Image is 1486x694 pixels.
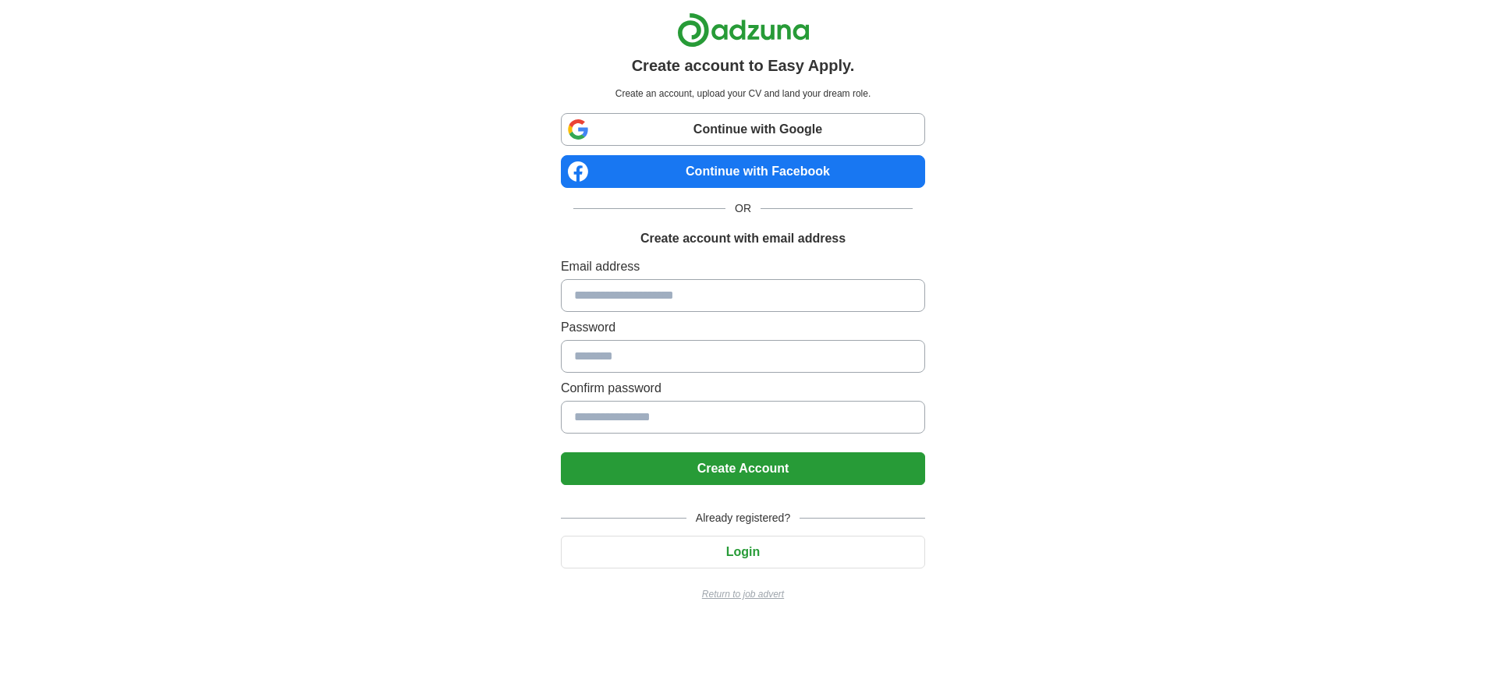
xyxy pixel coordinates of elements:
h1: Create account to Easy Apply. [632,54,855,77]
label: Email address [561,257,925,276]
a: Continue with Facebook [561,155,925,188]
button: Create Account [561,452,925,485]
span: OR [725,200,761,217]
h1: Create account with email address [640,229,846,248]
a: Continue with Google [561,113,925,146]
img: Adzuna logo [677,12,810,48]
a: Return to job advert [561,587,925,601]
a: Login [561,545,925,558]
button: Login [561,536,925,568]
span: Already registered? [686,510,800,526]
label: Confirm password [561,379,925,398]
label: Password [561,318,925,337]
p: Create an account, upload your CV and land your dream role. [564,87,922,101]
